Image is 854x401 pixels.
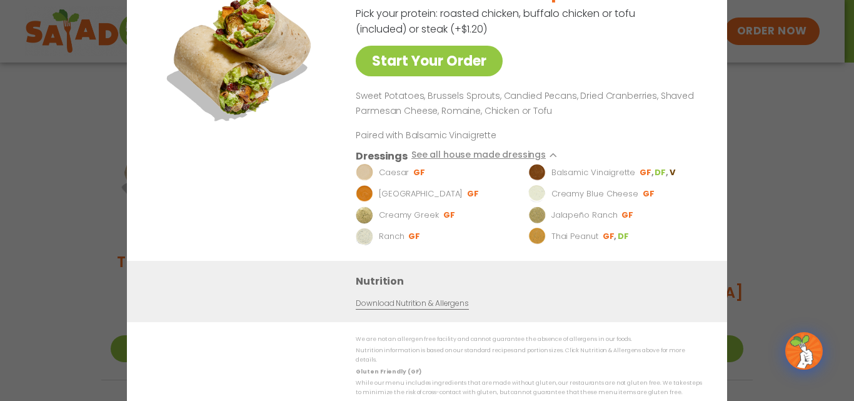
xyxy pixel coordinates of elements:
[640,166,655,178] li: GF
[356,185,373,202] img: Dressing preview image for BBQ Ranch
[528,206,546,223] img: Dressing preview image for Jalapeño Ranch
[356,378,702,398] p: While our menu includes ingredients that are made without gluten, our restaurants are not gluten ...
[643,188,656,199] li: GF
[356,128,587,141] p: Paired with Balsamic Vinaigrette
[356,273,708,288] h3: Nutrition
[356,227,373,245] img: Dressing preview image for Ranch
[551,230,598,242] p: Thai Peanut
[413,166,426,178] li: GF
[528,227,546,245] img: Dressing preview image for Thai Peanut
[528,185,546,202] img: Dressing preview image for Creamy Blue Cheese
[670,166,676,178] li: V
[603,230,618,241] li: GF
[356,206,373,223] img: Dressing preview image for Creamy Greek
[786,333,821,368] img: wpChatIcon
[356,367,421,375] strong: Gluten Friendly (GF)
[356,335,702,344] p: We are not an allergen free facility and cannot guarantee the absence of allergens in our foods.
[379,166,409,178] p: Caesar
[411,148,563,163] button: See all house made dressings
[356,6,637,37] p: Pick your protein: roasted chicken, buffalo chicken or tofu (included) or steak (+$1.20)
[551,187,638,200] p: Creamy Blue Cheese
[551,208,618,221] p: Jalapeño Ranch
[356,148,408,163] h3: Dressings
[467,188,480,199] li: GF
[356,346,702,365] p: Nutrition information is based on our standard recipes and portion sizes. Click Nutrition & Aller...
[618,230,630,241] li: DF
[655,166,669,178] li: DF
[356,297,468,309] a: Download Nutrition & Allergens
[443,209,456,220] li: GF
[528,163,546,181] img: Dressing preview image for Balsamic Vinaigrette
[356,89,697,119] p: Sweet Potatoes, Brussels Sprouts, Candied Pecans, Dried Cranberries, Shaved Parmesan Cheese, Roma...
[379,208,439,221] p: Creamy Greek
[379,187,463,200] p: [GEOGRAPHIC_DATA]
[621,209,635,220] li: GF
[408,230,421,241] li: GF
[379,230,404,242] p: Ranch
[356,163,373,181] img: Dressing preview image for Caesar
[551,166,635,178] p: Balsamic Vinaigrette
[356,46,503,76] a: Start Your Order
